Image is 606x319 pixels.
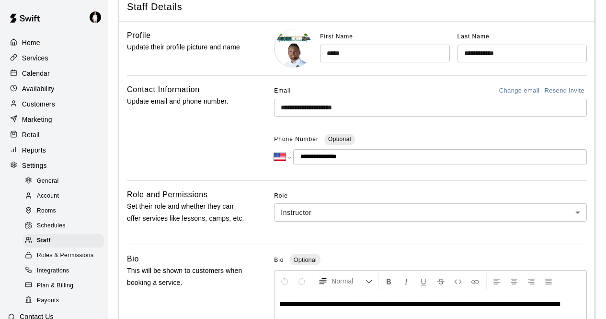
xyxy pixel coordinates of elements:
[23,234,108,248] a: Staff
[23,248,108,263] a: Roles & Permissions
[127,265,247,289] p: This will be shown to customers when booking a service.
[320,33,353,40] span: First Name
[415,272,432,290] button: Format Underline
[127,41,247,53] p: Update their profile picture and name
[37,296,59,306] span: Payouts
[37,221,66,231] span: Schedules
[22,130,40,140] p: Retail
[37,206,56,216] span: Rooms
[8,35,100,50] a: Home
[23,264,104,278] div: Integrations
[22,69,50,78] p: Calendar
[22,161,47,170] p: Settings
[88,8,108,27] div: Travis Hamilton
[398,272,414,290] button: Format Italics
[489,272,505,290] button: Left Align
[542,83,587,98] button: Resend invite
[450,272,466,290] button: Insert Code
[506,272,522,290] button: Center Align
[23,219,104,233] div: Schedules
[23,278,108,293] a: Plan & Billing
[328,136,351,142] span: Optional
[37,266,69,276] span: Integrations
[37,191,59,201] span: Account
[8,66,100,81] a: Calendar
[467,272,483,290] button: Insert Link
[22,84,55,94] p: Availability
[22,53,48,63] p: Services
[23,204,108,219] a: Rooms
[23,219,108,234] a: Schedules
[37,236,51,246] span: Staff
[294,272,310,290] button: Redo
[37,281,73,291] span: Plan & Billing
[8,128,100,142] a: Retail
[274,203,587,221] div: Instructor
[23,175,104,188] div: General
[290,256,320,263] span: Optional
[37,251,93,260] span: Roles & Permissions
[22,145,46,155] p: Reports
[381,272,397,290] button: Format Bold
[8,112,100,127] a: Marketing
[127,0,587,13] span: Staff Details
[8,143,100,157] a: Reports
[314,272,377,290] button: Formatting Options
[23,249,104,262] div: Roles & Permissions
[90,12,101,23] img: Travis Hamilton
[497,83,542,98] button: Change email
[274,189,587,204] span: Role
[274,83,291,99] span: Email
[23,189,108,203] a: Account
[274,29,313,68] img: Brody Westmoreland
[23,279,104,293] div: Plan & Billing
[23,174,108,189] a: General
[8,97,100,111] a: Customers
[8,51,100,65] a: Services
[332,276,365,286] span: Normal
[127,253,139,265] h6: Bio
[22,99,55,109] p: Customers
[433,272,449,290] button: Format Strikethrough
[23,263,108,278] a: Integrations
[127,201,247,224] p: Set their role and whether they can offer services like lessons, camps, etc.
[23,234,104,248] div: Staff
[276,272,293,290] button: Undo
[540,272,557,290] button: Justify Align
[8,158,100,173] a: Settings
[23,204,104,218] div: Rooms
[457,33,490,40] span: Last Name
[127,95,247,107] p: Update email and phone number.
[523,272,539,290] button: Right Align
[274,132,319,147] span: Phone Number
[127,83,200,96] h6: Contact Information
[22,38,40,47] p: Home
[23,293,108,308] a: Payouts
[8,82,100,96] a: Availability
[37,177,59,186] span: General
[23,189,104,203] div: Account
[22,115,52,124] p: Marketing
[127,29,151,42] h6: Profile
[274,257,284,263] span: Bio
[127,189,207,201] h6: Role and Permissions
[23,294,104,307] div: Payouts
